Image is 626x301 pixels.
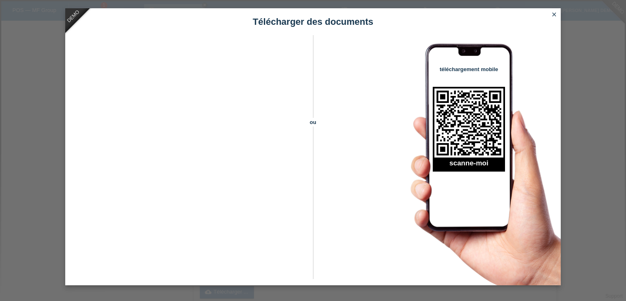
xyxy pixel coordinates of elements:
iframe: Upload [78,56,299,263]
i: close [551,11,557,18]
h2: scanne-moi [433,159,505,172]
h4: téléchargement mobile [433,66,505,72]
a: close [549,10,560,20]
span: ou [299,118,327,127]
h1: Télécharger des documents [65,17,561,27]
